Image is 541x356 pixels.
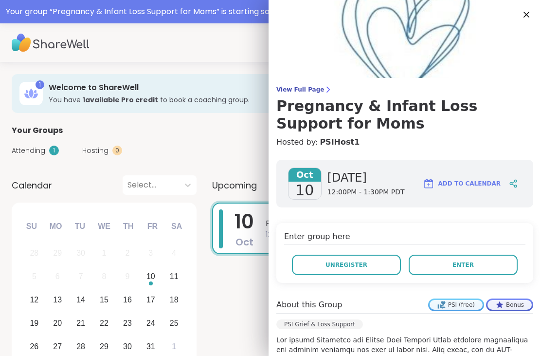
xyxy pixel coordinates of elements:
[76,340,85,353] div: 28
[438,179,501,188] span: Add to Calendar
[24,266,45,287] div: Not available Sunday, October 5th, 2025
[53,317,62,330] div: 20
[102,246,107,260] div: 1
[94,313,115,334] div: Choose Wednesday, October 22nd, 2025
[117,313,138,334] div: Choose Thursday, October 23rd, 2025
[172,246,176,260] div: 4
[163,290,184,311] div: Choose Saturday, October 18th, 2025
[430,300,483,310] div: PSI (free)
[100,340,108,353] div: 29
[47,313,68,334] div: Choose Monday, October 20th, 2025
[53,340,62,353] div: 27
[170,293,179,306] div: 18
[276,86,533,132] a: View Full PagePregnancy & Infant Loss Support for Moms
[49,95,430,105] h3: You have to book a coaching group.
[276,86,533,94] span: View Full Page
[76,317,85,330] div: 21
[289,168,321,182] span: Oct
[140,266,161,287] div: Choose Friday, October 10th, 2025
[47,243,68,264] div: Not available Monday, September 29th, 2025
[94,266,115,287] div: Not available Wednesday, October 8th, 2025
[6,6,535,18] div: Your group “ Pregnancy & Infant Loss Support for Moms ” is starting soon!
[30,293,38,306] div: 12
[82,146,108,156] span: Hosting
[163,313,184,334] div: Choose Saturday, October 25th, 2025
[76,293,85,306] div: 14
[94,243,115,264] div: Not available Wednesday, October 1st, 2025
[69,216,90,237] div: Tu
[146,340,155,353] div: 31
[24,243,45,264] div: Not available Sunday, September 28th, 2025
[320,136,360,148] a: PSIHost1
[123,293,132,306] div: 16
[276,136,533,148] h4: Hosted by:
[148,246,153,260] div: 3
[295,182,314,199] span: 10
[49,146,59,155] div: 1
[166,216,187,237] div: Sa
[117,290,138,311] div: Choose Thursday, October 16th, 2025
[452,261,474,269] span: Enter
[36,80,44,89] div: 1
[409,255,518,275] button: Enter
[212,179,257,192] span: Upcoming
[71,266,91,287] div: Not available Tuesday, October 7th, 2025
[418,172,505,195] button: Add to Calendar
[125,270,129,283] div: 9
[327,170,405,186] span: [DATE]
[53,293,62,306] div: 13
[487,300,532,310] div: Bonus
[140,313,161,334] div: Choose Friday, October 24th, 2025
[47,266,68,287] div: Not available Monday, October 6th, 2025
[235,235,253,249] span: Oct
[140,290,161,311] div: Choose Friday, October 17th, 2025
[12,26,90,60] img: ShareWell Nav Logo
[93,216,115,237] div: We
[146,270,155,283] div: 10
[266,218,511,229] span: Pregnancy & Infant Loss Support for Moms
[30,246,38,260] div: 28
[71,243,91,264] div: Not available Tuesday, September 30th, 2025
[21,216,42,237] div: Su
[24,290,45,311] div: Choose Sunday, October 12th, 2025
[12,146,45,156] span: Attending
[292,255,401,275] button: Unregister
[142,216,163,237] div: Fr
[234,208,254,235] span: 10
[327,187,405,197] span: 12:00PM - 1:30PM PDT
[30,340,38,353] div: 26
[45,216,66,237] div: Mo
[140,243,161,264] div: Not available Friday, October 3rd, 2025
[100,317,108,330] div: 22
[325,261,367,269] span: Unregister
[172,340,176,353] div: 1
[117,266,138,287] div: Not available Thursday, October 9th, 2025
[55,270,60,283] div: 6
[79,270,83,283] div: 7
[266,229,511,240] span: 12:00PM - 1:30PM PDT
[170,270,179,283] div: 11
[284,231,525,245] h4: Enter group here
[100,293,108,306] div: 15
[32,270,36,283] div: 5
[146,317,155,330] div: 24
[47,290,68,311] div: Choose Monday, October 13th, 2025
[125,246,129,260] div: 2
[118,216,139,237] div: Th
[83,95,158,105] b: 1 available Pro credit
[71,313,91,334] div: Choose Tuesday, October 21st, 2025
[276,97,533,132] h3: Pregnancy & Infant Loss Support for Moms
[117,243,138,264] div: Not available Thursday, October 2nd, 2025
[163,243,184,264] div: Not available Saturday, October 4th, 2025
[123,317,132,330] div: 23
[423,178,434,189] img: ShareWell Logomark
[123,340,132,353] div: 30
[12,125,63,136] span: Your Groups
[102,270,107,283] div: 8
[71,290,91,311] div: Choose Tuesday, October 14th, 2025
[49,82,430,93] h3: Welcome to ShareWell
[94,290,115,311] div: Choose Wednesday, October 15th, 2025
[30,317,38,330] div: 19
[170,317,179,330] div: 25
[112,146,122,155] div: 0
